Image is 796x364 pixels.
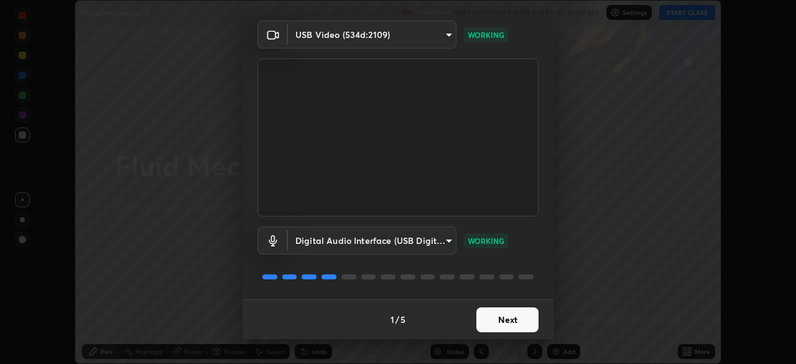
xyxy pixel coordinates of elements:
p: WORKING [468,235,504,246]
div: USB Video (534d:2109) [288,226,456,254]
h4: 5 [400,313,405,326]
h4: / [396,313,399,326]
button: Next [476,307,539,332]
div: USB Video (534d:2109) [288,21,456,49]
h4: 1 [391,313,394,326]
p: WORKING [468,29,504,40]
